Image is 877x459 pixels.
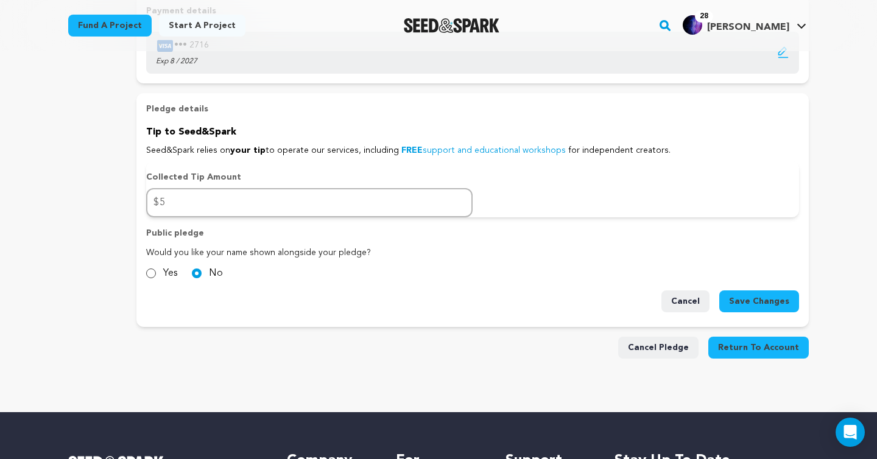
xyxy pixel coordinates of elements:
img: 162372f1c1f84888.png [683,15,702,35]
a: Return To Account [708,337,809,363]
div: Open Intercom Messenger [836,418,865,447]
a: Seed&Spark Homepage [404,18,499,33]
label: No [209,266,223,281]
a: Anna M.'s Profile [680,13,809,35]
input: Tip amount [146,188,473,217]
div: Anna M.'s Profile [683,15,789,35]
p: Tip to Seed&Spark [146,125,799,139]
span: FREE [401,146,423,155]
span: [PERSON_NAME] [707,23,789,32]
span: $ [153,195,159,210]
label: Yes [163,266,177,281]
button: Return To Account [708,337,809,359]
h3: Collected Tip Amount [146,171,799,183]
p: Would you like your name shown alongside your pledge? [146,247,799,259]
h3: Pledge details [146,103,799,115]
a: Start a project [159,15,245,37]
p: Exp 8 / 2027 [156,55,209,69]
button: Cancel [661,290,710,312]
span: Anna M.'s Profile [680,13,809,38]
h3: Public pledge [146,227,799,239]
img: Seed&Spark Logo Dark Mode [404,18,499,33]
a: FREEsupport and educational workshops [401,146,566,155]
p: Seed&Spark relies on to operate our services, including for independent creators. [146,144,799,156]
span: Save Changes [729,295,789,307]
a: Fund a project [68,15,152,37]
span: your tip [230,146,266,155]
button: Save Changes [719,290,799,312]
span: 28 [695,10,713,23]
button: Cancel Pledge [618,337,699,359]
